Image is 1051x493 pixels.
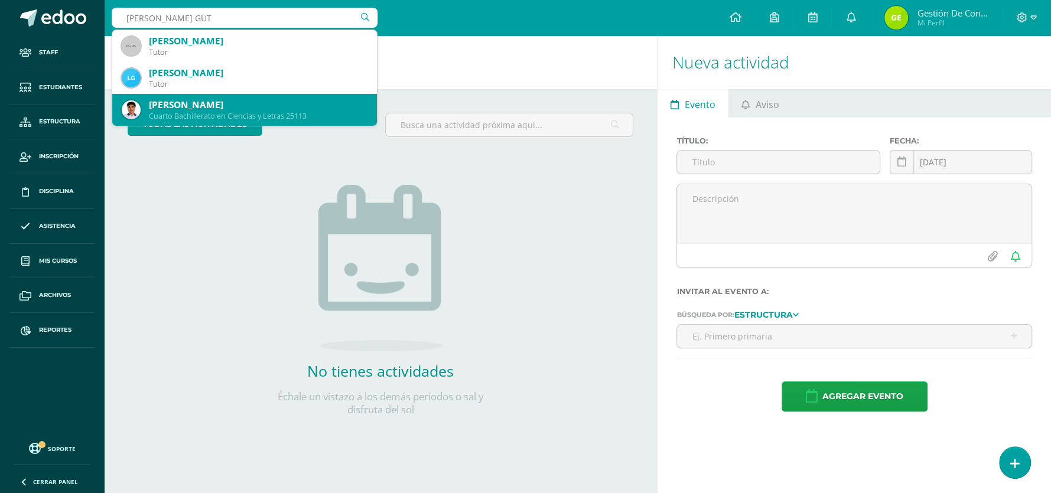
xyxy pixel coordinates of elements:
label: Título: [676,136,880,145]
span: Mis cursos [39,256,77,266]
span: Búsqueda por: [676,311,734,319]
p: Échale un vistazo a los demás períodos o sal y disfruta del sol [262,390,499,416]
span: Gestión de Convivencia [917,7,988,19]
img: no_activities.png [318,185,442,351]
a: Disciplina [9,174,95,209]
h2: No tienes actividades [262,361,499,381]
span: Disciplina [39,187,74,196]
span: Estructura [39,117,80,126]
span: Staff [39,48,58,57]
a: Estudiantes [9,70,95,105]
input: Ej. Primero primaria [677,325,1032,348]
span: Reportes [39,325,71,335]
span: Estudiantes [39,83,82,92]
input: Busca una actividad próxima aquí... [386,113,633,136]
a: Inscripción [9,139,95,174]
img: c4fdb2b3b5c0576fe729d7be1ce23d7b.png [884,6,908,30]
span: Agregar evento [822,382,903,411]
a: Staff [9,35,95,70]
a: Evento [658,89,728,117]
img: 5077e2f248893eec73f09d48dc743c6f.png [122,100,141,119]
strong: Estructura [734,309,792,320]
label: Invitar al evento a: [676,287,1032,296]
h1: Actividades [118,35,643,89]
a: Estructura [734,310,798,318]
a: Aviso [729,89,792,117]
span: Aviso [756,90,779,119]
a: Reportes [9,313,95,348]
div: [PERSON_NAME] [149,35,367,47]
a: Asistencia [9,209,95,244]
span: Mi Perfil [917,18,988,28]
div: Tutor [149,47,367,57]
label: Fecha: [890,136,1032,145]
a: Soporte [14,440,90,456]
div: Cuarto Bachillerato en Ciencias y Letras 25113 [149,111,367,121]
a: Estructura [9,105,95,140]
span: Evento [685,90,715,119]
span: Inscripción [39,152,79,161]
div: Tutor [149,79,367,89]
span: Archivos [39,290,71,300]
button: Agregar evento [782,381,928,412]
input: Busca un usuario... [112,8,378,28]
span: Soporte [48,445,76,453]
img: 963b3e18045f1c07fbeb7bfd202d81e7.png [122,68,141,87]
h1: Nueva actividad [672,35,1037,89]
img: 45x45 [122,37,141,55]
a: Archivos [9,278,95,313]
span: Asistencia [39,221,76,231]
a: Mis cursos [9,244,95,279]
input: Fecha de entrega [890,151,1032,174]
div: [PERSON_NAME] [149,99,367,111]
div: [PERSON_NAME] [149,67,367,79]
span: Cerrar panel [33,478,78,486]
input: Título [677,151,879,174]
